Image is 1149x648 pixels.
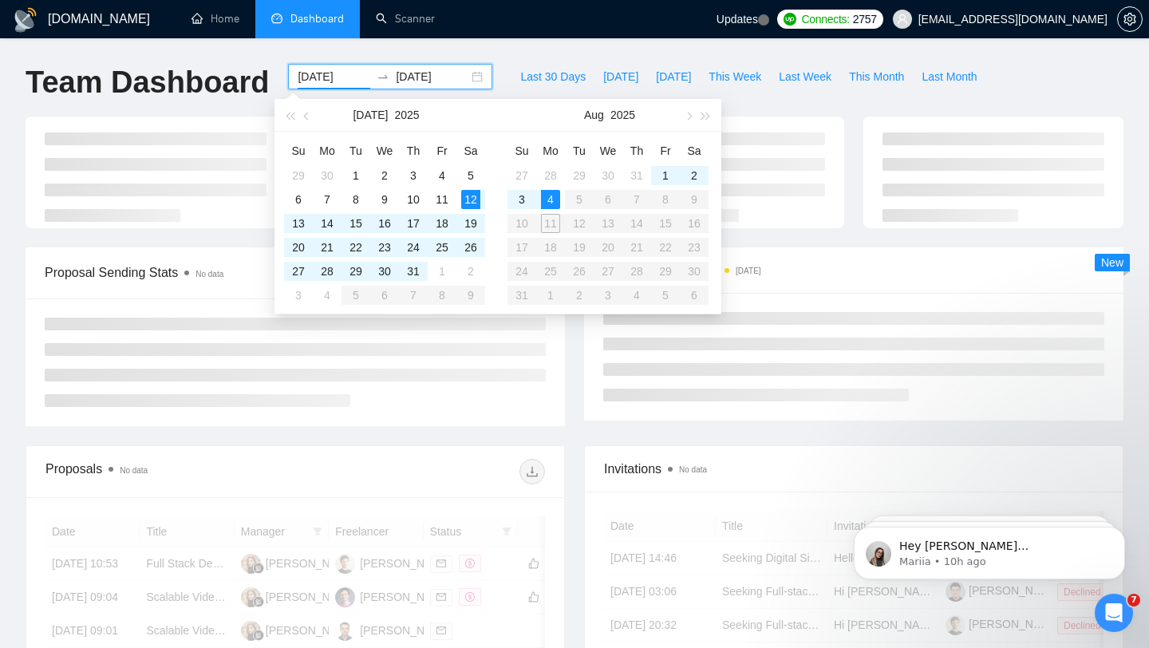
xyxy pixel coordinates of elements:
[346,262,365,281] div: 29
[289,190,308,209] div: 6
[318,166,337,185] div: 30
[284,283,313,307] td: 2025-08-03
[404,190,423,209] div: 10
[1101,256,1123,269] span: New
[536,138,565,164] th: Mo
[313,283,342,307] td: 2025-08-04
[346,238,365,257] div: 22
[342,211,370,235] td: 2025-07-15
[507,188,536,211] td: 2025-08-03
[289,166,308,185] div: 29
[594,64,647,89] button: [DATE]
[342,235,370,259] td: 2025-07-22
[598,166,618,185] div: 30
[342,259,370,283] td: 2025-07-29
[680,138,709,164] th: Sa
[736,267,760,275] time: [DATE]
[26,64,269,101] h1: Team Dashboard
[853,10,877,28] span: 2757
[570,166,589,185] div: 29
[375,166,394,185] div: 2
[346,214,365,233] div: 15
[313,164,342,188] td: 2025-06-30
[507,164,536,188] td: 2025-07-27
[594,164,622,188] td: 2025-07-30
[394,99,419,131] button: 2025
[313,138,342,164] th: Mo
[680,164,709,188] td: 2025-08-02
[700,64,770,89] button: This Week
[191,12,239,26] a: homeHome
[679,465,707,474] span: No data
[922,68,977,85] span: Last Month
[651,164,680,188] td: 2025-08-01
[318,262,337,281] div: 28
[399,138,428,164] th: Th
[284,211,313,235] td: 2025-07-13
[461,214,480,233] div: 19
[313,188,342,211] td: 2025-07-07
[456,259,485,283] td: 2025-08-02
[432,190,452,209] div: 11
[318,214,337,233] div: 14
[284,138,313,164] th: Su
[461,190,480,209] div: 12
[399,188,428,211] td: 2025-07-10
[432,238,452,257] div: 25
[565,164,594,188] td: 2025-07-29
[651,138,680,164] th: Fr
[376,12,435,26] a: searchScanner
[289,262,308,281] div: 27
[318,190,337,209] div: 7
[610,99,635,131] button: 2025
[456,138,485,164] th: Sa
[404,238,423,257] div: 24
[313,211,342,235] td: 2025-07-14
[318,238,337,257] div: 21
[284,164,313,188] td: 2025-06-29
[45,263,365,283] span: Proposal Sending Stats
[370,188,399,211] td: 2025-07-09
[120,466,148,475] span: No data
[370,211,399,235] td: 2025-07-16
[456,188,485,211] td: 2025-07-12
[195,270,223,279] span: No data
[428,235,456,259] td: 2025-07-25
[541,190,560,209] div: 4
[461,166,480,185] div: 5
[399,235,428,259] td: 2025-07-24
[603,68,638,85] span: [DATE]
[428,188,456,211] td: 2025-07-11
[647,64,700,89] button: [DATE]
[432,262,452,281] div: 1
[1118,13,1142,26] span: setting
[512,166,531,185] div: 27
[512,190,531,209] div: 3
[399,259,428,283] td: 2025-07-31
[622,164,651,188] td: 2025-07-31
[370,259,399,283] td: 2025-07-30
[284,259,313,283] td: 2025-07-27
[565,138,594,164] th: Tu
[290,12,344,26] span: Dashboard
[456,211,485,235] td: 2025-07-19
[428,259,456,283] td: 2025-08-01
[377,70,389,83] span: to
[1127,594,1140,607] span: 7
[377,70,389,83] span: swap-right
[1117,6,1143,32] button: setting
[313,235,342,259] td: 2025-07-21
[456,235,485,259] td: 2025-07-26
[370,164,399,188] td: 2025-07-02
[318,286,337,305] div: 4
[370,235,399,259] td: 2025-07-23
[313,259,342,283] td: 2025-07-28
[604,459,1104,479] span: Invitations
[685,166,704,185] div: 2
[594,138,622,164] th: We
[913,64,985,89] button: Last Month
